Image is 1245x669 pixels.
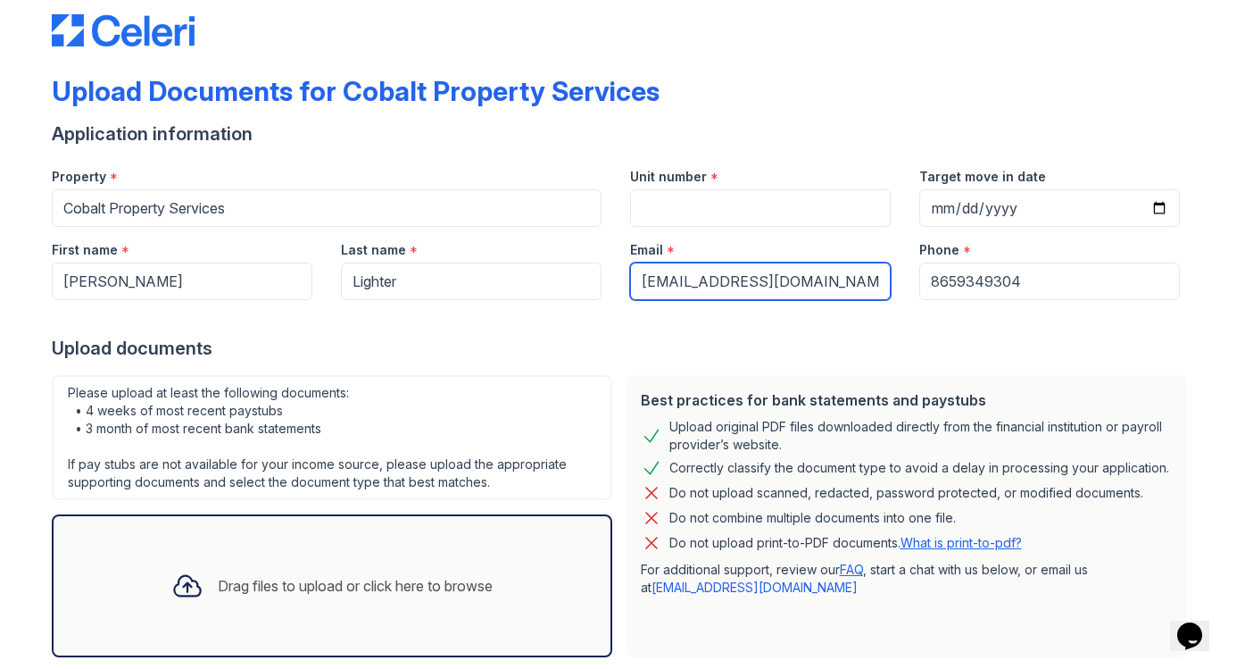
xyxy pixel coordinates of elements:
[1170,598,1227,651] iframe: chat widget
[669,482,1143,504] div: Do not upload scanned, redacted, password protected, or modified documents.
[641,561,1173,597] p: For additional support, review our , start a chat with us below, or email us at
[669,418,1173,454] div: Upload original PDF files downloaded directly from the financial institution or payroll provider’...
[901,535,1022,550] a: What is print-to-pdf?
[669,457,1169,479] div: Correctly classify the document type to avoid a delay in processing your application.
[669,507,956,529] div: Do not combine multiple documents into one file.
[840,562,863,577] a: FAQ
[52,14,195,46] img: CE_Logo_Blue-a8612792a0a2168367f1c8372b55b34899dd931a85d93a1a3d3e32e68fde9ad4.png
[630,241,663,259] label: Email
[52,75,660,107] div: Upload Documents for Cobalt Property Services
[919,241,959,259] label: Phone
[52,168,106,186] label: Property
[52,375,612,500] div: Please upload at least the following documents: • 4 weeks of most recent paystubs • 3 month of mo...
[52,336,1194,361] div: Upload documents
[52,121,1194,146] div: Application information
[341,241,406,259] label: Last name
[919,168,1046,186] label: Target move in date
[641,389,1173,411] div: Best practices for bank statements and paystubs
[630,168,707,186] label: Unit number
[218,575,493,597] div: Drag files to upload or click here to browse
[652,580,858,595] a: [EMAIL_ADDRESS][DOMAIN_NAME]
[52,241,118,259] label: First name
[669,534,1022,552] p: Do not upload print-to-PDF documents.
